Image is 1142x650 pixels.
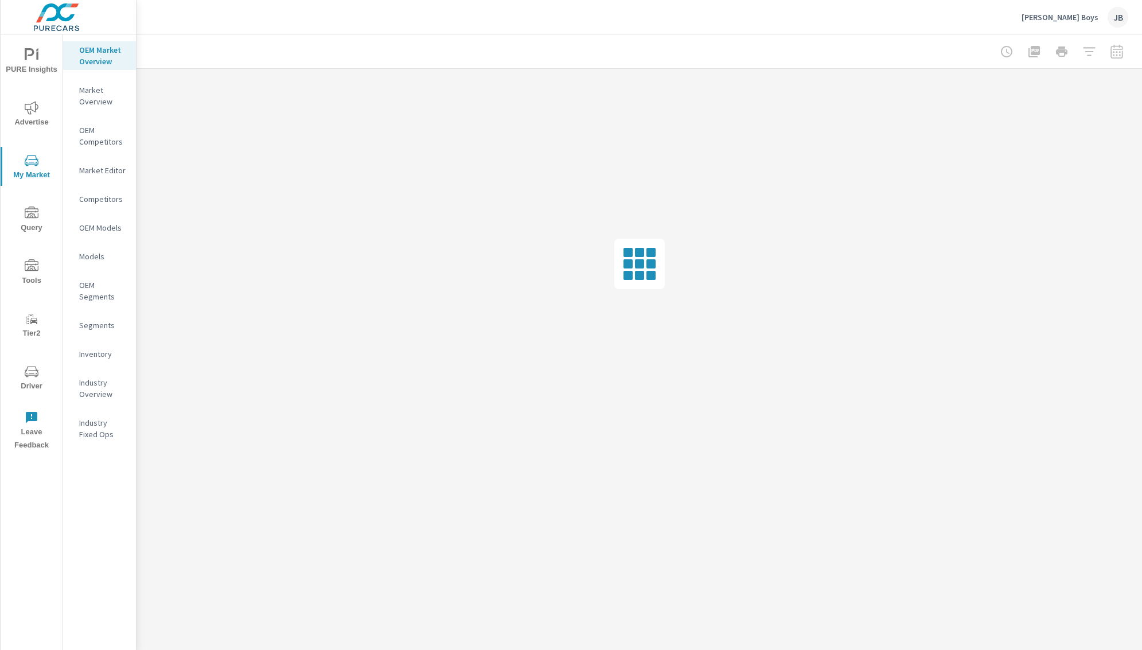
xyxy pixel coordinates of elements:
div: OEM Segments [63,277,136,305]
p: OEM Market Overview [79,44,127,67]
span: Tools [4,259,59,287]
span: Advertise [4,101,59,129]
div: Competitors [63,190,136,208]
span: Leave Feedback [4,411,59,452]
p: OEM Competitors [79,124,127,147]
p: OEM Models [79,222,127,233]
div: Market Overview [63,81,136,110]
span: PURE Insights [4,48,59,76]
p: Inventory [79,348,127,360]
div: Inventory [63,345,136,363]
div: OEM Competitors [63,122,136,150]
p: Industry Fixed Ops [79,417,127,440]
div: Industry Fixed Ops [63,414,136,443]
p: Models [79,251,127,262]
p: Competitors [79,193,127,205]
div: Industry Overview [63,374,136,403]
span: Query [4,207,59,235]
p: Market Overview [79,84,127,107]
div: OEM Market Overview [63,41,136,70]
p: Segments [79,320,127,331]
p: OEM Segments [79,279,127,302]
span: Driver [4,365,59,393]
span: My Market [4,154,59,182]
div: JB [1108,7,1128,28]
div: OEM Models [63,219,136,236]
p: Industry Overview [79,377,127,400]
span: Tier2 [4,312,59,340]
div: Segments [63,317,136,334]
div: nav menu [1,34,63,457]
p: [PERSON_NAME] Boys [1022,12,1098,22]
div: Market Editor [63,162,136,179]
div: Models [63,248,136,265]
p: Market Editor [79,165,127,176]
